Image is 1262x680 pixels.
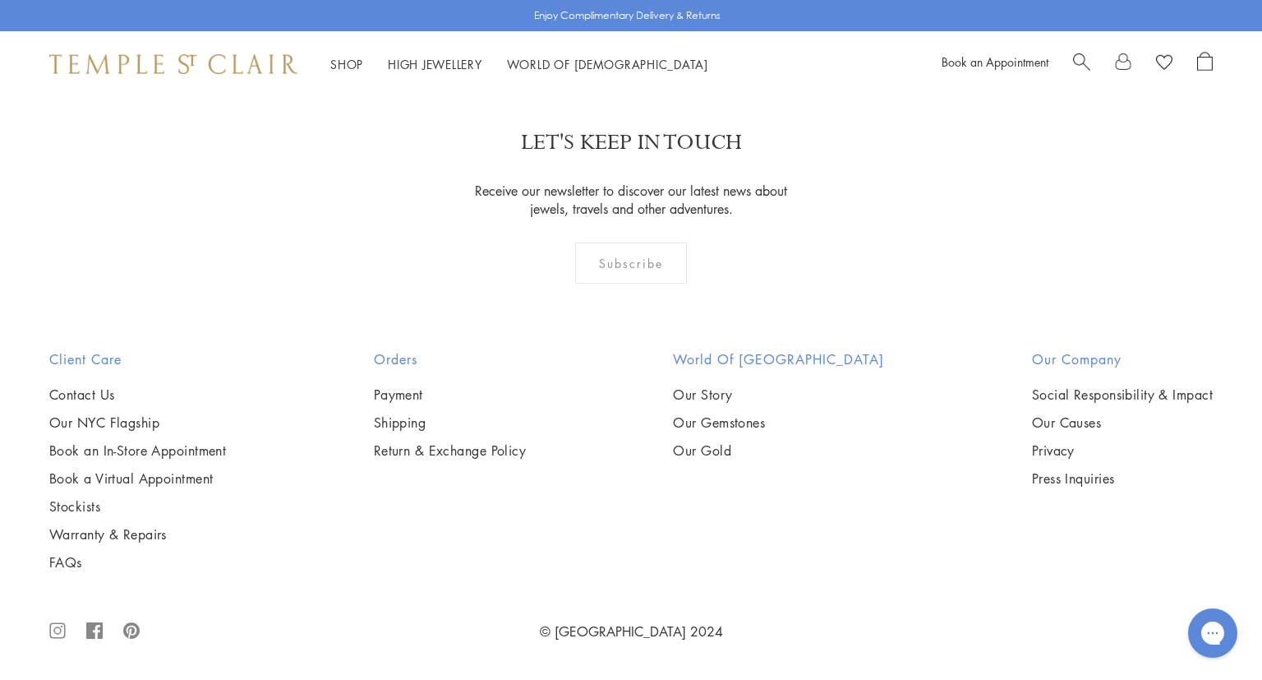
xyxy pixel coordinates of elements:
[507,56,708,72] a: World of [DEMOGRAPHIC_DATA]World of [DEMOGRAPHIC_DATA]
[49,525,226,544] a: Warranty & Repairs
[374,386,527,404] a: Payment
[49,54,297,74] img: Temple St. Clair
[49,349,226,369] h2: Client Care
[330,56,363,72] a: ShopShop
[388,56,482,72] a: High JewelleryHigh Jewellery
[1032,414,1213,432] a: Our Causes
[49,442,226,460] a: Book an In-Store Appointment
[540,622,723,641] a: © [GEOGRAPHIC_DATA] 2024
[673,386,884,404] a: Our Story
[1032,349,1213,369] h2: Our Company
[374,442,527,460] a: Return & Exchange Policy
[521,128,742,157] p: LET'S KEEP IN TOUCH
[575,243,688,284] div: Subscribe
[49,497,226,516] a: Stockists
[673,349,884,369] h2: World of [GEOGRAPHIC_DATA]
[942,53,1048,70] a: Book an Appointment
[1032,442,1213,460] a: Privacy
[374,349,527,369] h2: Orders
[1180,603,1246,664] iframe: Gorgias live chat messenger
[1073,52,1090,76] a: Search
[49,470,226,488] a: Book a Virtual Appointment
[49,386,226,404] a: Contact Us
[673,442,884,460] a: Our Gold
[374,414,527,432] a: Shipping
[1156,52,1172,76] a: View Wishlist
[534,7,721,24] p: Enjoy Complimentary Delivery & Returns
[49,414,226,432] a: Our NYC Flagship
[1032,386,1213,404] a: Social Responsibility & Impact
[330,54,708,75] nav: Main navigation
[49,553,226,571] a: FAQs
[673,414,884,432] a: Our Gemstones
[1032,470,1213,488] a: Press Inquiries
[1197,52,1213,76] a: Open Shopping Bag
[465,182,798,218] p: Receive our newsletter to discover our latest news about jewels, travels and other adventures.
